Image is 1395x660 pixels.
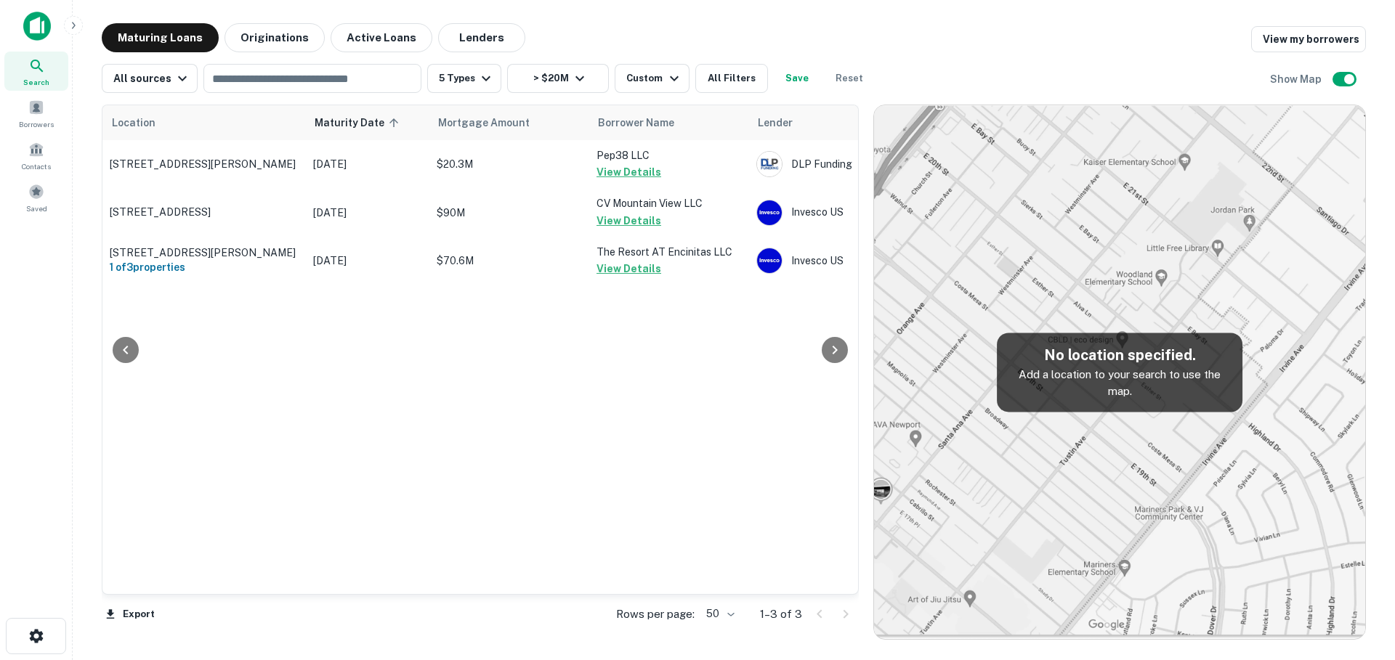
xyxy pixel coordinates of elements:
[597,212,661,229] button: View Details
[113,70,191,87] div: All sources
[1008,366,1231,400] p: Add a location to your search to use the map.
[615,64,689,93] button: Custom
[597,147,742,163] p: Pep38 LLC
[429,105,589,140] th: Mortgage Amount
[757,152,782,176] img: picture
[1322,544,1395,614] iframe: Chat Widget
[507,64,609,93] button: > $20M
[760,606,802,623] p: 1–3 of 3
[19,118,54,130] span: Borrowers
[102,64,198,93] button: All sources
[110,158,299,171] p: [STREET_ADDRESS][PERSON_NAME]
[4,94,68,133] a: Borrowers
[1251,26,1366,52] a: View my borrowers
[110,246,299,259] p: [STREET_ADDRESS][PERSON_NAME]
[23,12,51,41] img: capitalize-icon.png
[757,200,782,225] img: picture
[437,205,582,221] p: $90M
[22,160,51,172] span: Contacts
[616,606,695,623] p: Rows per page:
[826,64,873,93] button: Reset
[331,23,432,52] button: Active Loans
[749,105,982,140] th: Lender
[626,70,682,87] div: Custom
[4,178,68,217] a: Saved
[110,205,299,219] p: [STREET_ADDRESS]
[700,603,737,624] div: 50
[756,151,974,177] div: DLP Funding
[757,248,782,273] img: picture
[225,23,325,52] button: Originations
[438,114,549,131] span: Mortgage Amount
[313,253,422,269] p: [DATE]
[4,52,68,91] a: Search
[774,64,820,93] button: Save your search to get updates of matches that match your search criteria.
[102,23,219,52] button: Maturing Loans
[23,76,49,88] span: Search
[427,64,501,93] button: 5 Types
[589,105,749,140] th: Borrower Name
[110,259,299,275] h6: 1 of 3 properties
[597,195,742,211] p: CV Mountain View LLC
[102,603,158,625] button: Export
[437,156,582,172] p: $20.3M
[313,156,422,172] p: [DATE]
[1008,344,1231,366] h5: No location specified.
[438,23,525,52] button: Lenders
[597,163,661,181] button: View Details
[756,248,974,274] div: Invesco US
[313,205,422,221] p: [DATE]
[4,136,68,175] a: Contacts
[695,64,768,93] button: All Filters
[597,260,661,277] button: View Details
[756,200,974,226] div: Invesco US
[597,244,742,260] p: The Resort AT Encinitas LLC
[26,203,47,214] span: Saved
[598,114,674,131] span: Borrower Name
[315,114,403,131] span: Maturity Date
[437,253,582,269] p: $70.6M
[306,105,429,140] th: Maturity Date
[1270,71,1324,87] h6: Show Map
[874,105,1365,639] img: map-placeholder.webp
[102,105,306,140] th: Location
[758,114,793,131] span: Lender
